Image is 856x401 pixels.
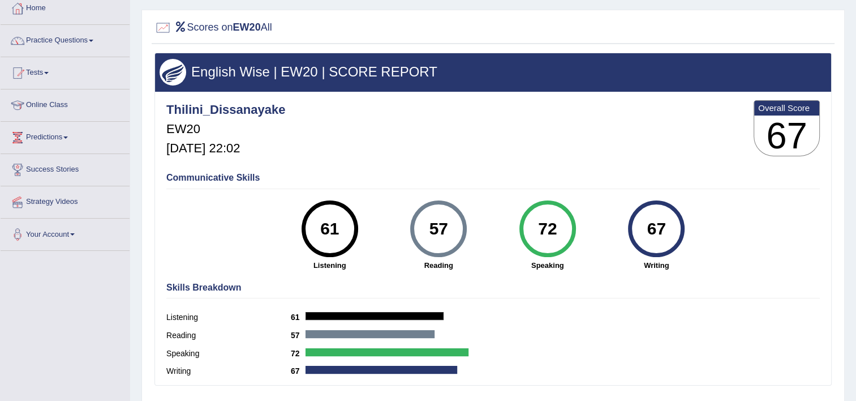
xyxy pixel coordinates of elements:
div: 57 [418,205,459,253]
img: wings.png [160,59,186,86]
a: Strategy Videos [1,186,130,215]
a: Practice Questions [1,25,130,53]
a: Your Account [1,219,130,247]
h5: [DATE] 22:02 [166,142,285,155]
div: 61 [309,205,350,253]
b: 57 [291,331,306,340]
h3: 67 [754,116,819,156]
label: Writing [166,365,291,377]
strong: Listening [281,260,379,271]
div: 67 [636,205,677,253]
strong: Writing [608,260,706,271]
h4: Communicative Skills [166,173,820,183]
h4: Skills Breakdown [166,283,820,293]
h3: English Wise | EW20 | SCORE REPORT [160,65,827,79]
label: Reading [166,330,291,342]
a: Predictions [1,122,130,150]
a: Success Stories [1,154,130,182]
label: Speaking [166,348,291,360]
strong: Speaking [499,260,597,271]
h2: Scores on All [154,19,272,36]
a: Tests [1,57,130,86]
b: Overall Score [758,103,815,113]
a: Online Class [1,89,130,118]
h4: Thilini_Dissanayake [166,103,285,117]
div: 72 [527,205,568,253]
b: EW20 [233,22,261,33]
b: 72 [291,349,306,358]
b: 61 [291,313,306,322]
label: Listening [166,312,291,323]
h5: EW20 [166,122,285,136]
strong: Reading [390,260,488,271]
b: 67 [291,366,306,376]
